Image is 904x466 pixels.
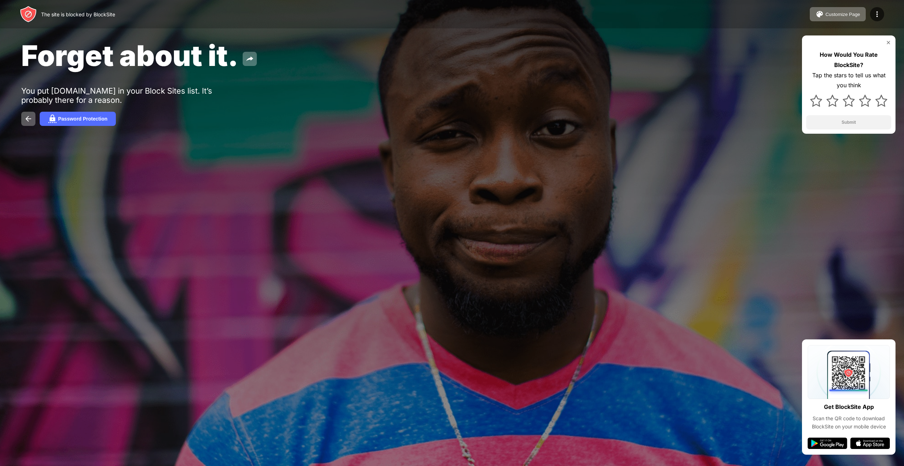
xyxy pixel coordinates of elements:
button: Submit [806,115,891,129]
img: header-logo.svg [20,6,37,23]
div: Tap the stars to tell us what you think [806,70,891,91]
button: Password Protection [40,112,116,126]
img: google-play.svg [808,438,847,449]
img: star.svg [859,95,871,107]
div: You put [DOMAIN_NAME] in your Block Sites list. It’s probably there for a reason. [21,86,240,105]
span: Forget about it. [21,38,238,73]
img: qrcode.svg [808,345,890,399]
img: app-store.svg [850,438,890,449]
img: pallet.svg [815,10,824,18]
img: back.svg [24,115,33,123]
div: Get BlockSite App [824,402,874,412]
img: star.svg [875,95,887,107]
img: share.svg [245,55,254,63]
div: How Would You Rate BlockSite? [806,50,891,70]
img: star.svg [843,95,855,107]
div: The site is blocked by BlockSite [41,11,115,17]
div: Customize Page [825,12,860,17]
img: star.svg [826,95,838,107]
img: rate-us-close.svg [886,40,891,45]
img: menu-icon.svg [873,10,881,18]
img: star.svg [810,95,822,107]
img: password.svg [48,115,57,123]
div: Scan the QR code to download BlockSite on your mobile device [808,415,890,431]
div: Password Protection [58,116,107,122]
button: Customize Page [810,7,866,21]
